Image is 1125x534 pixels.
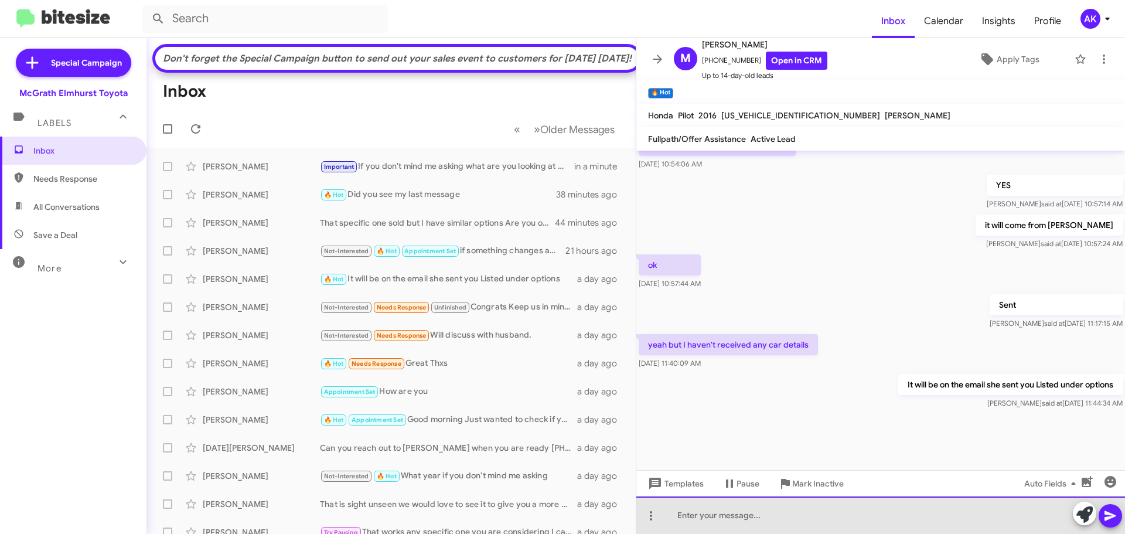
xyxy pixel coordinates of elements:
[51,57,122,69] span: Special Campaign
[987,175,1123,196] p: YES
[324,472,369,480] span: Not-Interested
[33,201,100,213] span: All Conversations
[1080,9,1100,29] div: AK
[161,53,633,64] div: Don't forget the Special Campaign button to send out your sales event to customers for [DATE] [DA...
[898,374,1123,395] p: It will be on the email she sent you Listed under options
[1015,473,1090,494] button: Auto Fields
[203,329,320,341] div: [PERSON_NAME]
[639,159,702,168] span: [DATE] 10:54:06 AM
[769,473,853,494] button: Mark Inactive
[203,301,320,313] div: [PERSON_NAME]
[577,358,626,369] div: a day ago
[324,360,344,368] span: 🔥 Hot
[203,442,320,454] div: [DATE][PERSON_NAME]
[320,442,577,454] div: Can you reach out to [PERSON_NAME] when you are ready [PHONE_NUMBER] office 773-988--9026 cell We...
[19,87,128,99] div: McGrath Elmhurst Toyota
[973,4,1025,38] a: Insights
[324,416,344,424] span: 🔥 Hot
[33,229,77,241] span: Save a Deal
[574,161,626,172] div: in a minute
[203,273,320,285] div: [PERSON_NAME]
[203,498,320,510] div: [PERSON_NAME]
[142,5,388,33] input: Search
[636,473,713,494] button: Templates
[352,360,401,368] span: Needs Response
[434,304,466,311] span: Unfinished
[324,388,376,396] span: Appointment Set
[577,470,626,482] div: a day ago
[702,70,827,81] span: Up to 14-day-old leads
[1024,473,1080,494] span: Auto Fields
[1044,319,1065,328] span: said at
[320,160,574,174] div: If you don't mind me asking what are you looking at now a days
[377,332,427,339] span: Needs Response
[320,498,577,510] div: That is sight unseen we would love to see it to give you a more accurate number Is there any way ...
[885,110,950,121] span: [PERSON_NAME]
[320,413,577,427] div: Good morning Just wanted to check if you made it in
[203,358,320,369] div: [PERSON_NAME]
[639,279,701,288] span: [DATE] 10:57:44 AM
[737,473,759,494] span: Pause
[16,49,131,77] a: Special Campaign
[507,117,527,141] button: Previous
[792,473,844,494] span: Mark Inactive
[577,301,626,313] div: a day ago
[1071,9,1112,29] button: AK
[577,498,626,510] div: a day ago
[37,118,71,128] span: Labels
[324,332,369,339] span: Not-Interested
[1041,239,1061,248] span: said at
[648,88,673,98] small: 🔥 Hot
[702,52,827,70] span: [PHONE_NUMBER]
[203,245,320,257] div: [PERSON_NAME]
[324,163,354,171] span: Important
[751,134,796,144] span: Active Lead
[678,110,694,121] span: Pilot
[377,247,397,255] span: 🔥 Hot
[556,189,626,200] div: 38 minutes ago
[646,473,704,494] span: Templates
[324,247,369,255] span: Not-Interested
[534,122,540,137] span: »
[986,239,1123,248] span: [PERSON_NAME] [DATE] 10:57:24 AM
[949,49,1069,70] button: Apply Tags
[203,161,320,172] div: [PERSON_NAME]
[556,217,626,229] div: 44 minutes ago
[987,199,1123,208] span: [PERSON_NAME] [DATE] 10:57:14 AM
[987,399,1123,407] span: [PERSON_NAME] [DATE] 11:44:34 AM
[872,4,915,38] a: Inbox
[577,442,626,454] div: a day ago
[997,49,1039,70] span: Apply Tags
[33,173,133,185] span: Needs Response
[203,470,320,482] div: [PERSON_NAME]
[1025,4,1071,38] a: Profile
[527,117,622,141] button: Next
[320,301,577,314] div: Congrats Keep us in mind for future service or sales needs
[324,304,369,311] span: Not-Interested
[990,319,1123,328] span: [PERSON_NAME] [DATE] 11:17:15 AM
[577,386,626,397] div: a day ago
[377,472,397,480] span: 🔥 Hot
[680,49,691,68] span: M
[648,134,746,144] span: Fullpath/Offer Assistance
[721,110,880,121] span: [US_VEHICLE_IDENTIFICATION_NUMBER]
[577,273,626,285] div: a day ago
[320,244,565,258] div: if something changes and they end up not having it let me know We have a lot of people come to us...
[639,334,818,355] p: yeah but I haven't received any car details
[514,122,520,137] span: «
[639,254,701,275] p: ok
[324,191,344,199] span: 🔥 Hot
[976,215,1123,236] p: it will come from [PERSON_NAME]
[203,386,320,397] div: [PERSON_NAME]
[577,329,626,341] div: a day ago
[163,82,206,101] h1: Inbox
[320,470,577,483] div: What year if you don't mind me asking
[915,4,973,38] a: Calendar
[320,217,556,229] div: That specific one sold but I have similar options Are you open to coming by [DATE] or is [DATE] e...
[203,217,320,229] div: [PERSON_NAME]
[713,473,769,494] button: Pause
[37,263,62,274] span: More
[404,247,456,255] span: Appointment Set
